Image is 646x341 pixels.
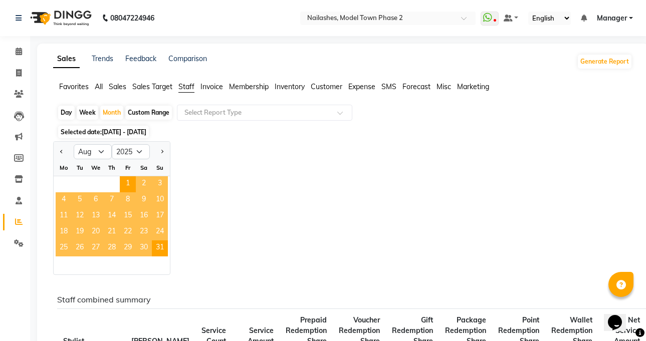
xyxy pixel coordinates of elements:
[59,82,89,91] span: Favorites
[77,106,98,120] div: Week
[58,106,75,120] div: Day
[56,240,72,256] div: Monday, August 25, 2025
[136,208,152,224] div: Saturday, August 16, 2025
[56,208,72,224] span: 11
[125,54,156,63] a: Feedback
[136,240,152,256] div: Saturday, August 30, 2025
[120,224,136,240] span: 22
[120,176,136,192] span: 1
[152,192,168,208] span: 10
[152,208,168,224] div: Sunday, August 17, 2025
[136,192,152,208] span: 9
[26,4,94,32] img: logo
[57,295,624,304] h6: Staff combined summary
[102,128,146,136] span: [DATE] - [DATE]
[104,192,120,208] span: 7
[120,240,136,256] div: Friday, August 29, 2025
[152,176,168,192] div: Sunday, August 3, 2025
[88,208,104,224] span: 13
[72,208,88,224] div: Tuesday, August 12, 2025
[100,106,123,120] div: Month
[200,82,223,91] span: Invoice
[136,224,152,240] span: 23
[152,160,168,176] div: Su
[88,192,104,208] span: 6
[56,224,72,240] div: Monday, August 18, 2025
[72,160,88,176] div: Tu
[381,82,396,91] span: SMS
[604,301,636,331] iframe: chat widget
[158,144,166,160] button: Next month
[125,106,172,120] div: Custom Range
[136,192,152,208] div: Saturday, August 9, 2025
[311,82,342,91] span: Customer
[56,208,72,224] div: Monday, August 11, 2025
[152,240,168,256] span: 31
[120,240,136,256] span: 29
[72,240,88,256] span: 26
[402,82,430,91] span: Forecast
[104,224,120,240] div: Thursday, August 21, 2025
[112,144,150,159] select: Select year
[88,240,104,256] span: 27
[104,240,120,256] div: Thursday, August 28, 2025
[120,192,136,208] span: 8
[136,160,152,176] div: Sa
[56,160,72,176] div: Mo
[120,224,136,240] div: Friday, August 22, 2025
[56,224,72,240] span: 18
[72,224,88,240] span: 19
[229,82,269,91] span: Membership
[152,176,168,192] span: 3
[104,240,120,256] span: 28
[136,208,152,224] span: 16
[152,240,168,256] div: Sunday, August 31, 2025
[136,176,152,192] span: 2
[597,13,627,24] span: Manager
[72,224,88,240] div: Tuesday, August 19, 2025
[437,82,451,91] span: Misc
[58,144,66,160] button: Previous month
[110,4,154,32] b: 08047224946
[88,192,104,208] div: Wednesday, August 6, 2025
[53,50,80,68] a: Sales
[95,82,103,91] span: All
[578,55,631,69] button: Generate Report
[109,82,126,91] span: Sales
[88,224,104,240] span: 20
[120,160,136,176] div: Fr
[457,82,489,91] span: Marketing
[58,126,149,138] span: Selected date:
[152,192,168,208] div: Sunday, August 10, 2025
[120,208,136,224] span: 15
[275,82,305,91] span: Inventory
[104,160,120,176] div: Th
[348,82,375,91] span: Expense
[136,176,152,192] div: Saturday, August 2, 2025
[104,224,120,240] span: 21
[168,54,207,63] a: Comparison
[72,192,88,208] span: 5
[136,224,152,240] div: Saturday, August 23, 2025
[136,240,152,256] span: 30
[120,176,136,192] div: Friday, August 1, 2025
[178,82,194,91] span: Staff
[92,54,113,63] a: Trends
[72,240,88,256] div: Tuesday, August 26, 2025
[56,192,72,208] div: Monday, August 4, 2025
[88,208,104,224] div: Wednesday, August 13, 2025
[72,208,88,224] span: 12
[56,240,72,256] span: 25
[120,208,136,224] div: Friday, August 15, 2025
[88,160,104,176] div: We
[152,208,168,224] span: 17
[152,224,168,240] span: 24
[152,224,168,240] div: Sunday, August 24, 2025
[74,144,112,159] select: Select month
[132,82,172,91] span: Sales Target
[88,224,104,240] div: Wednesday, August 20, 2025
[120,192,136,208] div: Friday, August 8, 2025
[56,192,72,208] span: 4
[88,240,104,256] div: Wednesday, August 27, 2025
[104,208,120,224] span: 14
